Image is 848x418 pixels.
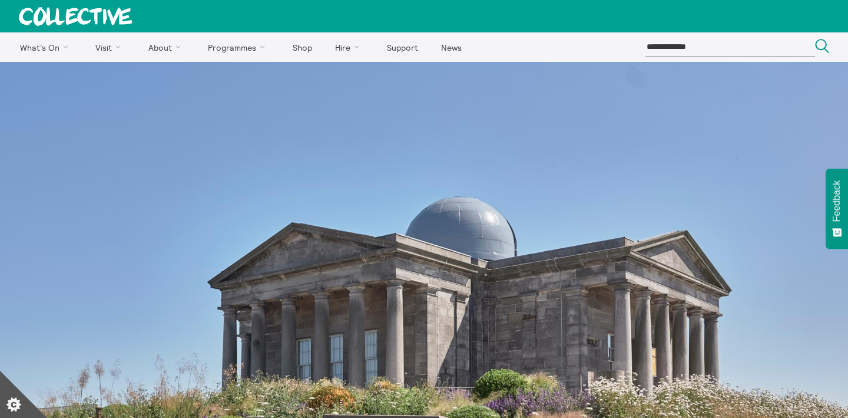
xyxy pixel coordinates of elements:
a: Support [376,32,428,62]
a: News [430,32,472,62]
span: Feedback [832,180,842,222]
a: Hire [325,32,375,62]
a: Programmes [198,32,280,62]
a: Shop [282,32,322,62]
a: What's On [9,32,83,62]
a: About [138,32,196,62]
button: Feedback - Show survey [826,169,848,249]
a: Visit [85,32,136,62]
